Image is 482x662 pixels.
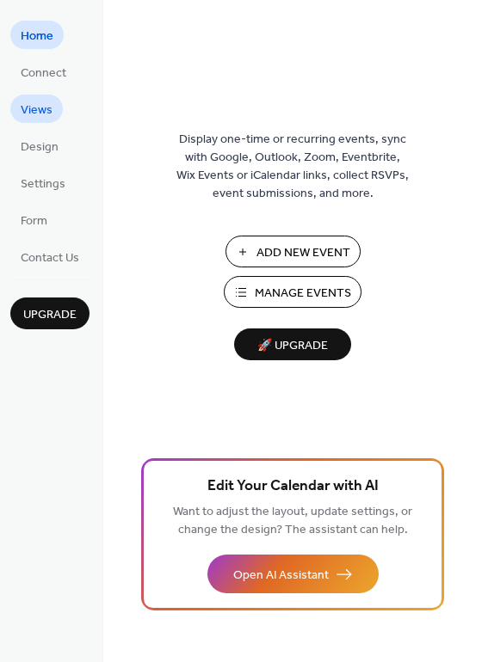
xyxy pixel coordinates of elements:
span: Settings [21,175,65,193]
button: Open AI Assistant [207,555,379,593]
span: 🚀 Upgrade [244,334,341,358]
span: Connect [21,64,66,83]
button: Add New Event [226,236,361,267]
span: Add New Event [256,244,350,262]
span: Design [21,138,59,156]
span: Contact Us [21,249,79,267]
span: Upgrade [23,306,77,324]
span: Display one-time or recurring events, sync with Google, Outlook, Zoom, Eventbrite, Wix Events or ... [176,131,409,203]
a: Views [10,95,63,123]
span: Want to adjust the layout, update settings, or change the design? The assistant can help. [173,500,412,542]
a: Settings [10,169,76,197]
span: Open AI Assistant [233,567,329,585]
button: 🚀 Upgrade [234,328,351,360]
a: Contact Us [10,242,90,271]
a: Form [10,205,58,234]
span: Edit Your Calendar with AI [207,475,379,499]
a: Design [10,132,69,160]
span: Manage Events [255,285,351,303]
span: Form [21,212,47,230]
span: Views [21,101,53,120]
span: Home [21,28,53,46]
a: Home [10,21,64,49]
a: Connect [10,58,77,86]
button: Upgrade [10,297,90,329]
button: Manage Events [224,276,361,308]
